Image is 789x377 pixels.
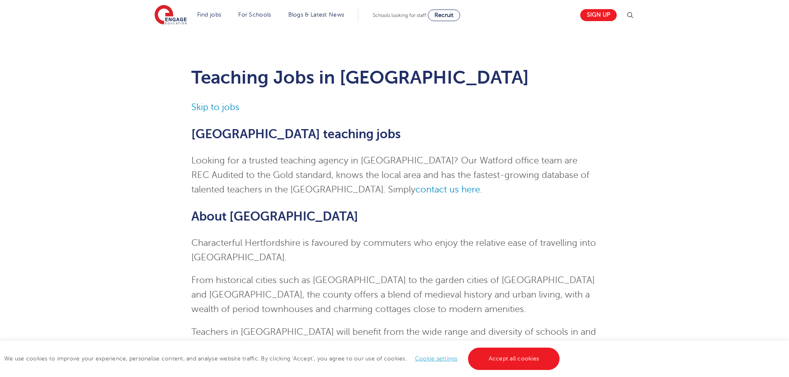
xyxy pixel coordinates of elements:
span: Characterful Hertfordshire is favoured by commuters who enjoy the relative ease of travelling int... [191,238,596,262]
a: Sign up [580,9,617,21]
span: Teachers in [GEOGRAPHIC_DATA] will benefit from the wide range and diversity of schools in and ar... [191,327,596,366]
h1: Teaching Jobs in [GEOGRAPHIC_DATA] [191,67,598,88]
a: Accept all cookies [468,348,560,370]
b: About [GEOGRAPHIC_DATA] [191,209,358,223]
span: Recruit [434,12,454,18]
a: Blogs & Latest News [288,12,345,18]
b: [GEOGRAPHIC_DATA] teaching jobs [191,127,401,141]
a: Recruit [428,10,460,21]
a: Cookie settings [415,355,458,362]
img: Engage Education [154,5,187,26]
span: . [480,185,482,195]
span: From historical cities such as [GEOGRAPHIC_DATA] to the garden cities of [GEOGRAPHIC_DATA] and [G... [191,275,595,314]
a: Skip to jobs [191,102,239,112]
span: We use cookies to improve your experience, personalise content, and analyse website traffic. By c... [4,355,562,362]
a: contact us here [415,185,480,195]
span: Looking for a trusted teaching agency in [GEOGRAPHIC_DATA]? Our Watford office team are REC Audit... [191,156,589,195]
span: Schools looking for staff [373,12,426,18]
a: For Schools [238,12,271,18]
a: Find jobs [197,12,222,18]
